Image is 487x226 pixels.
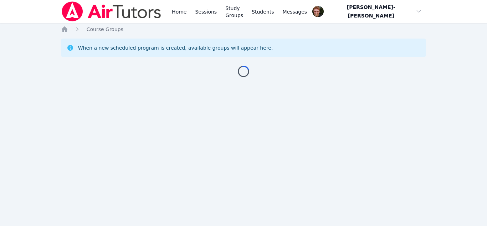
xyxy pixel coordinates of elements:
[283,8,307,15] span: Messages
[87,26,123,33] a: Course Groups
[87,26,123,32] span: Course Groups
[78,44,273,51] div: When a new scheduled program is created, available groups will appear here.
[61,1,162,21] img: Air Tutors
[61,26,426,33] nav: Breadcrumb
